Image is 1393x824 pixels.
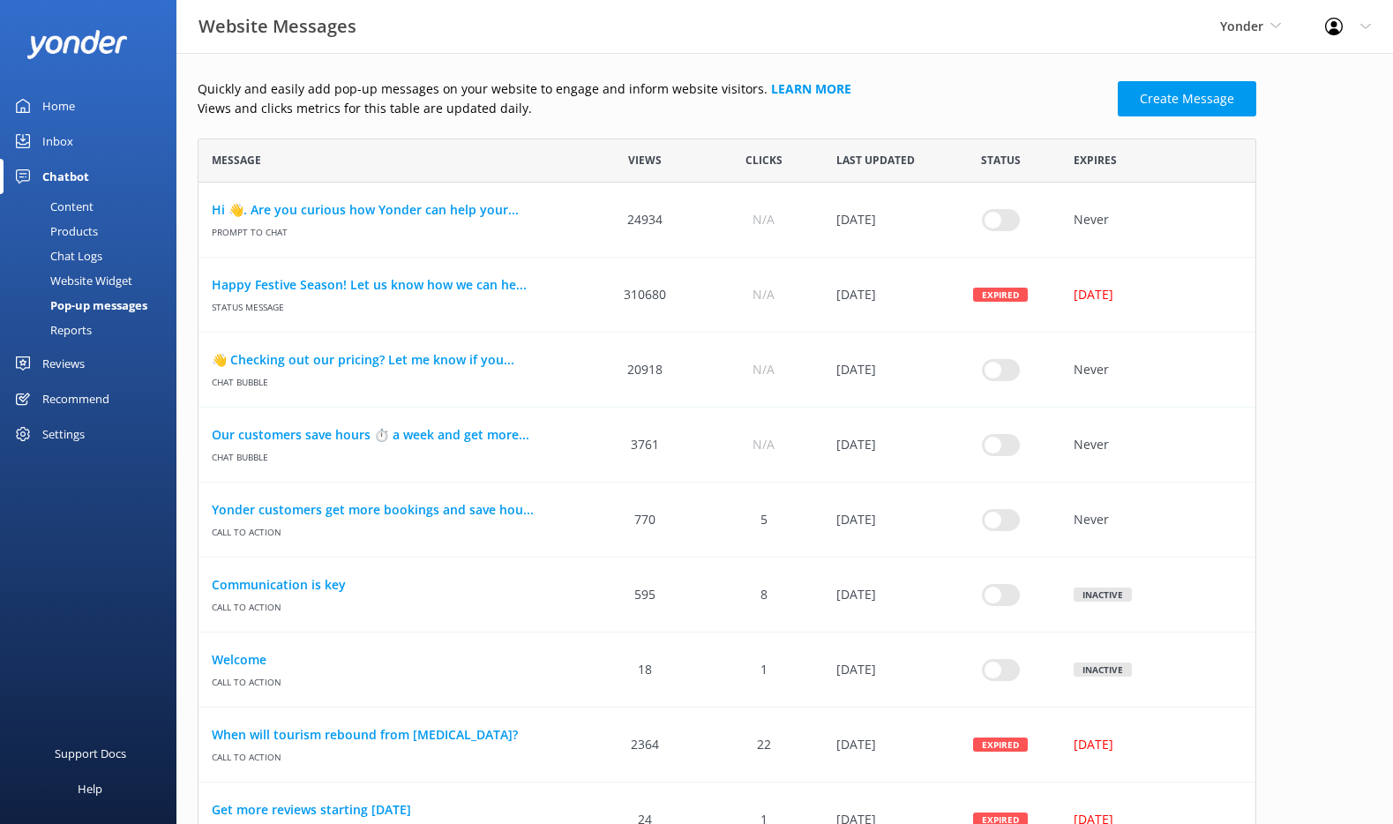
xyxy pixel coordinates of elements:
div: 04 Feb 2020 [823,483,941,558]
div: 595 [586,558,704,633]
div: Never [1060,483,1255,558]
a: When will tourism rebound from [MEDICAL_DATA]? [212,725,573,745]
div: 1 [704,633,822,708]
div: Home [42,88,75,124]
div: row [198,258,1256,333]
div: 770 [586,483,704,558]
a: Hi 👋. Are you curious how Yonder can help your... [212,200,573,220]
div: Never [1060,408,1255,483]
div: Inactive [1074,663,1132,677]
span: N/A [753,360,775,379]
span: N/A [753,435,775,454]
div: 24934 [586,183,704,258]
div: Help [78,771,102,806]
a: Website Widget [11,268,176,293]
div: Chatbot [42,159,89,194]
div: Settings [42,416,85,452]
div: Chat Logs [11,243,102,268]
div: Website Widget [11,268,132,293]
div: 8 [704,558,822,633]
div: Reports [11,318,92,342]
div: 22 [704,708,822,783]
div: 2364 [586,708,704,783]
a: Welcome [212,650,573,670]
div: [DATE] [1074,285,1232,304]
div: 5 [704,483,822,558]
a: 👋 Checking out our pricing? Let me know if you... [212,350,573,370]
div: 16 Apr 2020 [823,708,941,783]
a: Communication is key [212,575,573,595]
div: Inactive [1074,588,1132,602]
div: 18 Jul 2023 [823,333,941,408]
span: Message [212,152,261,169]
div: Products [11,219,98,243]
a: Happy Festive Season! Let us know how we can he... [212,275,573,295]
a: Products [11,219,176,243]
div: row [198,633,1256,708]
span: Call to action [212,745,573,763]
div: row [198,183,1256,258]
div: Inbox [42,124,73,159]
div: 310680 [586,258,704,333]
div: 3761 [586,408,704,483]
div: row [198,483,1256,558]
div: row [198,558,1256,633]
div: Expired [973,738,1028,752]
span: Status message [212,295,573,313]
div: 10 Jan 2020 [823,408,941,483]
span: Status [981,152,1021,169]
div: 11 Dec 2023 [823,258,941,333]
a: Content [11,194,176,219]
div: Support Docs [55,736,126,771]
div: Pop-up messages [11,293,147,318]
div: 18 [586,633,704,708]
div: Reviews [42,346,85,381]
div: row [198,708,1256,783]
span: Call to action [212,595,573,613]
a: Pop-up messages [11,293,176,318]
span: Chat bubble [212,445,573,463]
div: row [198,408,1256,483]
span: Clicks [745,152,783,169]
a: Our customers save hours ⏱️ a week and get more... [212,425,573,445]
span: Expires [1074,152,1117,169]
span: N/A [753,210,775,229]
span: Call to action [212,520,573,538]
a: Yonder customers get more bookings and save hou... [212,500,573,520]
div: row [198,333,1256,408]
span: Chat bubble [212,370,573,388]
p: Views and clicks metrics for this table are updated daily. [198,99,1107,118]
div: 08 Apr 2020 [823,558,941,633]
span: N/A [753,285,775,304]
a: Create Message [1118,81,1256,116]
p: Quickly and easily add pop-up messages on your website to engage and inform website visitors. [198,79,1107,99]
div: 08 Apr 2020 [823,633,941,708]
span: Yonder [1220,18,1263,34]
div: Recommend [42,381,109,416]
div: 20918 [586,333,704,408]
a: Reports [11,318,176,342]
h3: Website Messages [198,12,356,41]
div: Never [1060,183,1255,258]
span: Prompt to Chat [212,220,573,238]
div: Never [1060,333,1255,408]
div: 08 Apr 2020 [823,183,941,258]
a: Get more reviews starting [DATE] [212,800,573,820]
a: Learn more [771,80,851,97]
div: Expired [973,288,1028,302]
a: Chat Logs [11,243,176,268]
span: Views [628,152,662,169]
img: yonder-white-logo.png [26,30,128,59]
div: [DATE] [1074,735,1232,754]
div: Content [11,194,94,219]
span: Last updated [836,152,915,169]
span: Call to action [212,670,573,688]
